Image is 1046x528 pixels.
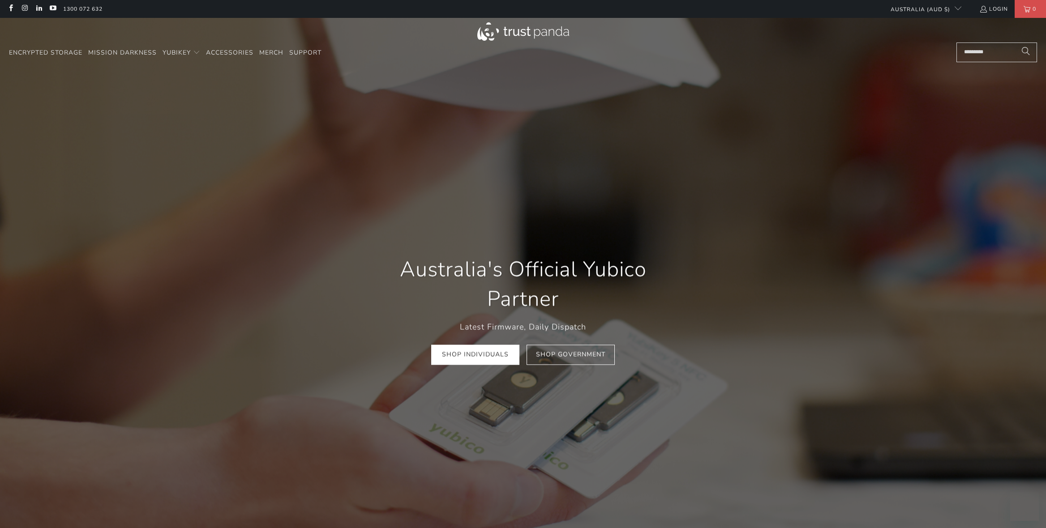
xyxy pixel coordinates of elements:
button: Search [1015,43,1037,62]
a: Shop Government [527,345,615,365]
span: Encrypted Storage [9,48,82,57]
span: YubiKey [163,48,191,57]
input: Search... [956,43,1037,62]
a: Login [979,4,1008,14]
iframe: Button to launch messaging window [1010,492,1039,521]
a: Encrypted Storage [9,43,82,64]
a: Trust Panda Australia on LinkedIn [35,5,43,13]
p: Latest Firmware, Daily Dispatch [375,320,671,333]
a: Support [289,43,322,64]
a: Shop Individuals [431,345,519,365]
a: Accessories [206,43,253,64]
span: Accessories [206,48,253,57]
summary: YubiKey [163,43,200,64]
a: Trust Panda Australia on YouTube [49,5,56,13]
a: 1300 072 632 [63,4,103,14]
h1: Australia's Official Yubico Partner [375,255,671,314]
span: Support [289,48,322,57]
span: Mission Darkness [88,48,157,57]
nav: Translation missing: en.navigation.header.main_nav [9,43,322,64]
a: Merch [259,43,283,64]
a: Trust Panda Australia on Instagram [21,5,28,13]
img: Trust Panda Australia [477,22,569,41]
a: Mission Darkness [88,43,157,64]
a: Trust Panda Australia on Facebook [7,5,14,13]
span: Merch [259,48,283,57]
